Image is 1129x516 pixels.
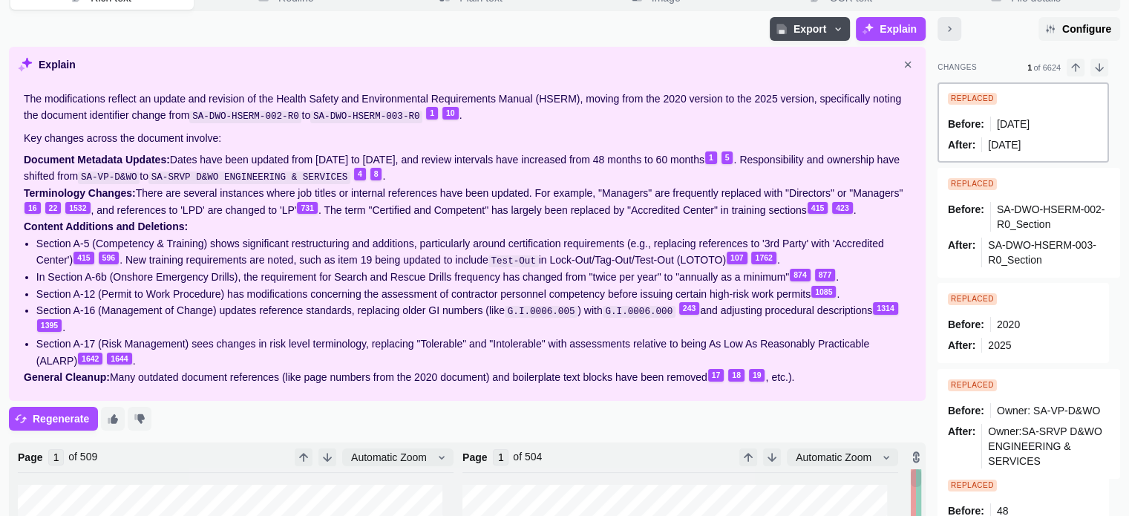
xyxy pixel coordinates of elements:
[815,269,836,281] a: 877
[997,203,1105,230] span: SA-DWO-HSERM-002-R0_Section
[24,369,911,385] li: Many outdated document references (like page numbers from the 2020 document) and boilerplate text...
[505,306,577,319] code: G.I.0006.005
[370,168,382,180] a: 8
[997,319,1020,330] span: 2020
[24,202,41,215] a: 16
[1027,63,1032,72] span: 1
[68,449,97,464] div: of
[873,302,897,315] a: 1314
[770,17,850,41] button: Export
[24,187,136,199] strong: Terminology Changes:
[442,107,459,120] a: 10
[948,93,997,105] div: Replaced
[948,480,997,491] div: Replaced
[513,449,542,464] div: of
[36,286,911,302] li: Section A-12 (Permit to Work Procedure) has modifications concerning the assessment of contractor...
[721,151,733,164] a: 5
[24,154,170,166] strong: Document Metadata Updates:
[1038,17,1120,41] button: Configure
[997,405,1100,417] span: Owner: SA-VP-D&WO
[30,411,92,426] span: Regenerate
[948,178,997,190] div: Replaced
[36,336,911,369] li: Section A-17 (Risk Management) sees changes in risk level terminology, replacing "Tolerable" and ...
[101,407,125,431] button: Thumbs Up
[948,338,975,353] span: After:
[24,221,188,232] strong: Content Additions and Deletions:
[128,407,151,431] button: Thumbs Down
[728,369,745,382] a: 18
[1033,63,1061,72] span: of 6624
[997,118,1030,130] span: [DATE]
[679,302,700,315] a: 243
[189,111,301,123] code: SA-DWO-HSERM-002-R0
[937,17,961,41] button: Minimize sidebar
[310,111,422,123] code: SA-DWO-HSERM-003-R0
[297,202,318,215] a: 731
[99,252,120,264] a: 596
[1090,59,1108,76] button: Next Change
[832,202,853,215] a: 423
[24,371,110,383] strong: General Cleanup:
[787,448,898,466] button: Automatic Zoom
[36,235,911,270] li: Section A-5 (Competency & Training) shows significant restructuring and additions, particularly a...
[948,403,984,418] span: Before:
[73,252,94,264] a: 415
[948,379,997,391] div: Replaced
[705,151,717,164] a: 1
[739,448,757,466] button: Previous Page
[348,450,430,465] span: Automatic Zoom
[15,57,76,72] h2: Explain
[811,286,836,298] a: 1085
[24,151,911,186] li: Dates have been updated from [DATE] to [DATE], and review intervals have increased from 48 months...
[988,425,1105,467] span: Owner:SA-SRVP D&WO ENGINEERING & SERVICES
[1067,59,1084,76] button: Previous Change
[24,91,911,125] p: The modifications reflect an update and revision of the Health Safety and Environmental Requireme...
[937,63,977,72] div: Changes
[426,107,438,120] a: 1
[948,137,975,152] span: After:
[37,319,62,332] a: 1395
[793,450,874,465] span: Automatic Zoom
[988,339,1011,351] span: 2025
[295,448,312,466] button: Previous Page
[462,450,487,465] strong: Page
[910,448,922,466] button: Lock scroll
[24,130,911,146] p: Key changes across the document involve:
[36,302,911,336] li: Section A-16 (Management of Change) updates reference standards, replacing older GI numbers (like...
[18,450,42,465] strong: Page
[948,202,984,217] span: Before:
[24,185,911,218] li: There are several instances where job titles or internal references have been updated. For exampl...
[525,451,542,463] span: 504
[107,353,131,365] a: 1644
[988,139,1021,151] span: [DATE]
[603,306,675,319] code: G.I.0006.000
[65,202,90,215] a: 1532
[1059,22,1114,36] span: Configure
[9,407,98,431] button: Regenerate
[78,353,102,365] a: 1642
[318,448,336,466] button: Next Page
[78,172,140,184] code: SA-VP-D&WO
[148,172,350,184] code: SA-SRVP D&WO ENGINEERING & SERVICES
[791,22,829,36] span: Export
[36,269,911,285] li: In Section A-6b (Onshore Emergency Drills), the requirement for Search and Rescue Drills frequenc...
[877,22,920,36] span: Explain
[727,252,747,264] a: 107
[342,448,454,466] button: Automatic Zoom
[751,252,776,264] a: 1762
[948,117,984,131] span: Before:
[749,369,765,382] a: 19
[354,168,366,180] a: 4
[80,451,97,463] span: 509
[948,424,975,439] span: After:
[948,293,997,305] div: Replaced
[896,53,920,76] button: Close explanation
[856,17,926,41] button: Explain
[790,269,811,281] a: 874
[708,369,724,382] a: 17
[988,239,1096,266] span: SA-DWO-HSERM-003-R0_Section
[808,202,828,215] a: 415
[948,317,984,332] span: Before:
[948,238,975,252] span: After:
[763,448,781,466] button: Next Page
